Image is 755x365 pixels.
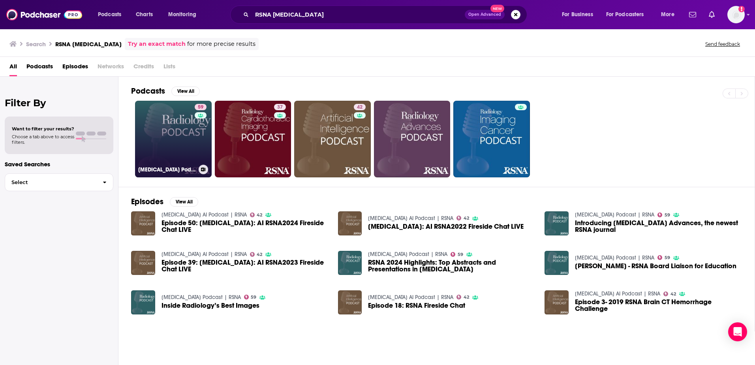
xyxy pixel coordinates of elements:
[556,8,603,21] button: open menu
[131,86,165,96] h2: Podcasts
[55,40,122,48] h3: RSNA [MEDICAL_DATA]
[131,197,198,207] a: EpisodesView All
[9,60,17,76] span: All
[575,220,742,233] a: Introducing Radiology Advances, the newest RSNA journal
[456,216,469,220] a: 42
[162,251,247,258] a: Radiology AI Podcast | RSNA
[338,290,362,314] img: Episode 18: RSNA Fireside Chat
[26,40,46,48] h3: Search
[575,211,654,218] a: Radiology Podcast | RSNA
[686,8,699,21] a: Show notifications dropdown
[131,211,155,235] a: Episode 50: Radiology: AI RSNA2024 Fireside Chat LIVE
[338,211,362,235] img: Radiology: AI RSNA2022 Fireside Chat LIVE
[163,8,207,21] button: open menu
[62,60,88,76] a: Episodes
[727,6,745,23] span: Logged in as Padilla_3
[465,10,505,19] button: Open AdvancedNew
[294,101,371,177] a: 42
[274,104,286,110] a: 37
[368,223,524,230] span: [MEDICAL_DATA]: AI RSNA2022 Fireside Chat LIVE
[5,97,113,109] h2: Filter By
[98,9,121,20] span: Podcasts
[171,87,200,96] button: View All
[458,253,463,256] span: 59
[575,220,742,233] span: Introducing [MEDICAL_DATA] Advances, the newest RSNA journal
[338,251,362,275] img: RSNA 2024 Highlights: Top Abstracts and Presentations in Radiology
[562,9,593,20] span: For Business
[655,8,684,21] button: open menu
[198,103,203,111] span: 59
[464,216,469,220] span: 42
[665,256,670,260] span: 59
[238,6,535,24] div: Search podcasts, credits, & more...
[575,299,742,312] a: Episode 3- 2019 RSNA Brain CT Hemorrhage Challenge
[163,60,175,76] span: Lists
[575,290,660,297] a: Radiology AI Podcast | RSNA
[131,251,155,275] img: Episode 39: Radiology: AI RSNA2023 Fireside Chat LIVE
[451,252,463,257] a: 59
[663,292,676,296] a: 42
[187,40,255,49] span: for more precise results
[728,322,747,341] div: Open Intercom Messenger
[244,295,257,299] a: 59
[706,8,718,21] a: Show notifications dropdown
[5,180,96,185] span: Select
[128,40,186,49] a: Try an exact match
[456,295,469,299] a: 42
[162,220,329,233] span: Episode 50: [MEDICAL_DATA]: AI RSNA2024 Fireside Chat LIVE
[545,290,569,314] img: Episode 3- 2019 RSNA Brain CT Hemorrhage Challenge
[5,160,113,168] p: Saved Searches
[252,8,465,21] input: Search podcasts, credits, & more...
[354,104,366,110] a: 42
[277,103,283,111] span: 37
[251,295,256,299] span: 59
[368,215,453,222] a: Radiology AI Podcast | RSNA
[368,259,535,273] a: RSNA 2024 Highlights: Top Abstracts and Presentations in Radiology
[162,211,247,218] a: Radiology AI Podcast | RSNA
[136,9,153,20] span: Charts
[464,295,469,299] span: 42
[215,101,291,177] a: 37
[131,290,155,314] img: Inside Radiology’s Best Images
[162,302,259,309] a: Inside Radiology’s Best Images
[6,7,82,22] img: Podchaser - Follow, Share and Rate Podcasts
[606,9,644,20] span: For Podcasters
[727,6,745,23] button: Show profile menu
[195,104,207,110] a: 59
[162,220,329,233] a: Episode 50: Radiology: AI RSNA2024 Fireside Chat LIVE
[12,126,74,132] span: Want to filter your results?
[727,6,745,23] img: User Profile
[133,60,154,76] span: Credits
[26,60,53,76] span: Podcasts
[601,8,655,21] button: open menu
[368,302,465,309] a: Episode 18: RSNA Fireside Chat
[135,101,212,177] a: 59[MEDICAL_DATA] Podcast | RSNA
[468,13,501,17] span: Open Advanced
[657,213,670,217] a: 59
[545,251,569,275] img: Dr. Sanjeev Bhalla - RSNA Board Liaison for Education
[12,134,74,145] span: Choose a tab above to access filters.
[545,211,569,235] img: Introducing Radiology Advances, the newest RSNA journal
[368,259,535,273] span: RSNA 2024 Highlights: Top Abstracts and Presentations in [MEDICAL_DATA]
[170,197,198,207] button: View All
[490,5,505,12] span: New
[575,263,736,269] span: [PERSON_NAME] - RSNA Board Liaison for Education
[257,253,262,256] span: 42
[575,254,654,261] a: Radiology Podcast | RSNA
[250,252,263,257] a: 42
[357,103,362,111] span: 42
[665,213,670,217] span: 59
[661,9,674,20] span: More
